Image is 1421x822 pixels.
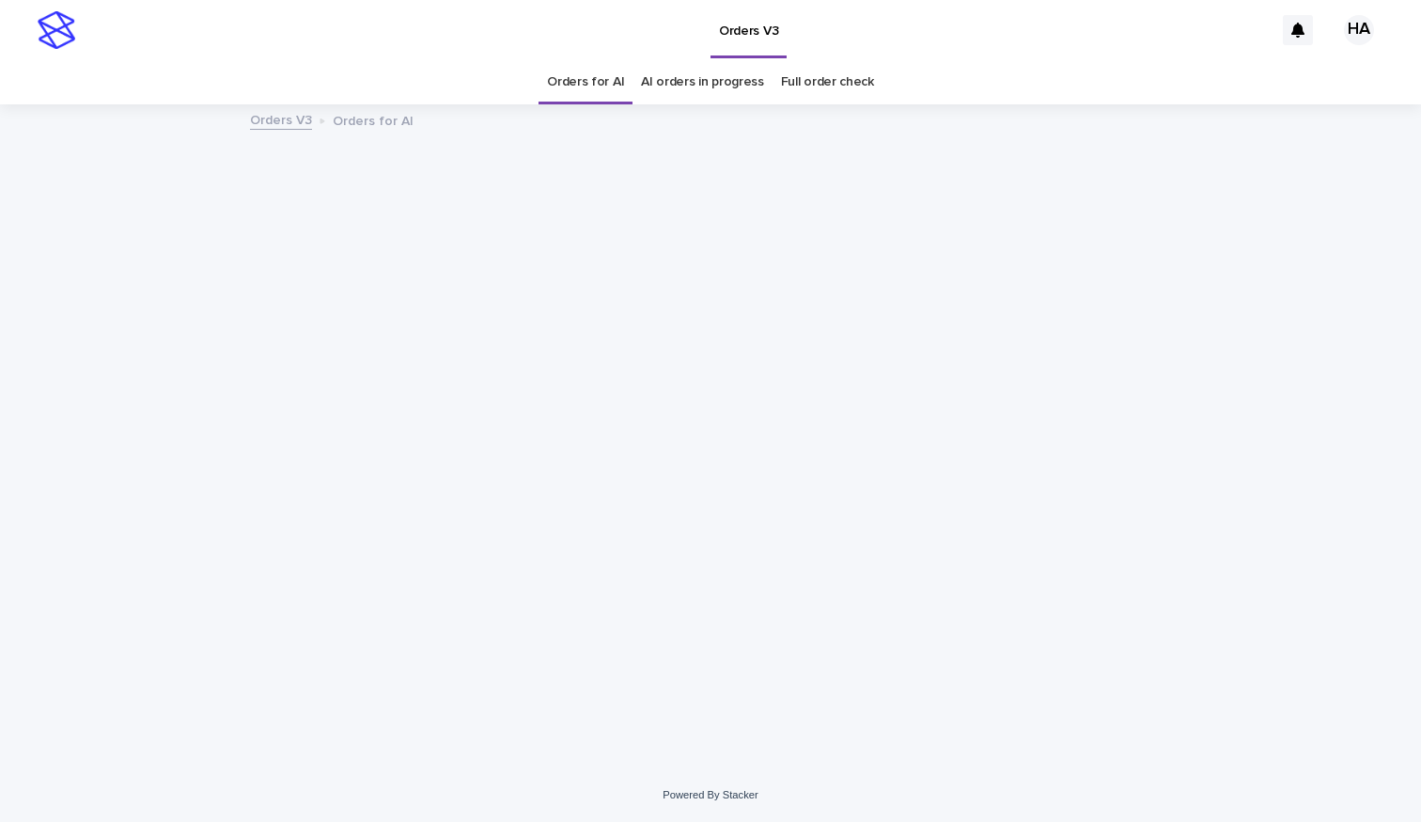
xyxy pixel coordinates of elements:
[38,11,75,49] img: stacker-logo-s-only.png
[250,108,312,130] a: Orders V3
[641,60,764,104] a: AI orders in progress
[663,789,757,800] a: Powered By Stacker
[781,60,874,104] a: Full order check
[1344,15,1374,45] div: HA
[547,60,624,104] a: Orders for AI
[333,109,414,130] p: Orders for AI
